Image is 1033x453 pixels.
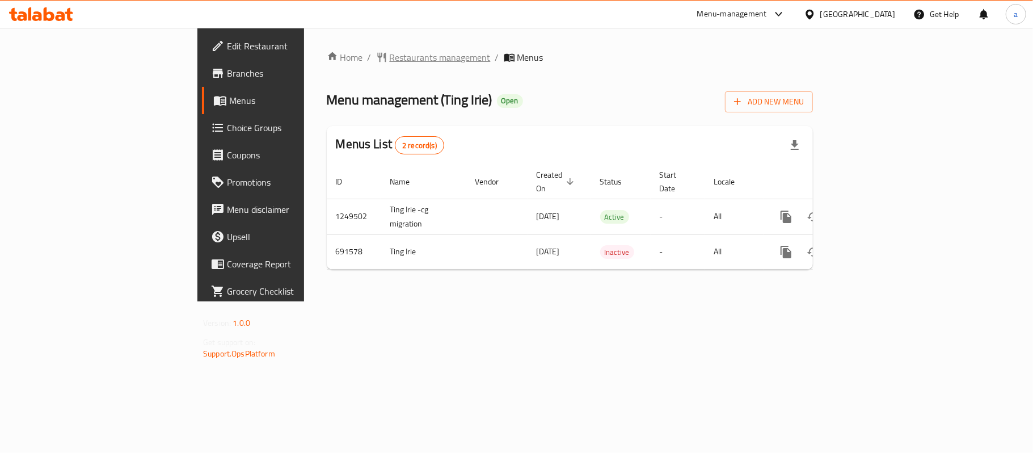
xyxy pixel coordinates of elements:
td: Ting Irie -cg migration [381,199,466,234]
span: Edit Restaurant [227,39,361,53]
a: Promotions [202,169,370,196]
span: Upsell [227,230,361,244]
span: Grocery Checklist [227,284,361,298]
span: Coverage Report [227,257,361,271]
a: Restaurants management [376,51,491,64]
div: Inactive [600,245,634,259]
td: - [651,234,705,269]
button: Add New Menu [725,91,813,112]
span: Choice Groups [227,121,361,135]
table: enhanced table [327,165,891,270]
span: a [1014,8,1018,20]
span: Version: [203,316,231,330]
span: 2 record(s) [395,140,444,151]
span: Open [497,96,523,106]
a: Upsell [202,223,370,250]
span: Branches [227,66,361,80]
h2: Menus List [336,136,444,154]
div: Total records count [395,136,444,154]
span: ID [336,175,357,188]
td: - [651,199,705,234]
button: more [773,203,800,230]
span: Locale [714,175,750,188]
span: Menus [229,94,361,107]
div: Menu-management [697,7,767,21]
td: All [705,199,764,234]
a: Branches [202,60,370,87]
a: Grocery Checklist [202,278,370,305]
span: Active [600,211,629,224]
span: Menus [517,51,543,64]
div: Open [497,94,523,108]
a: Choice Groups [202,114,370,141]
a: Coverage Report [202,250,370,278]
nav: breadcrumb [327,51,813,64]
a: Support.OpsPlatform [203,346,275,361]
span: Inactive [600,246,634,259]
span: Created On [537,168,577,195]
th: Actions [764,165,891,199]
span: Get support on: [203,335,255,350]
span: Name [390,175,425,188]
td: Ting Irie [381,234,466,269]
div: [GEOGRAPHIC_DATA] [820,8,895,20]
span: Add New Menu [734,95,804,109]
span: Coupons [227,148,361,162]
span: Promotions [227,175,361,189]
span: [DATE] [537,244,560,259]
span: Status [600,175,637,188]
div: Export file [781,132,808,159]
td: All [705,234,764,269]
span: 1.0.0 [233,316,250,330]
span: Start Date [660,168,692,195]
a: Coupons [202,141,370,169]
a: Edit Restaurant [202,32,370,60]
a: Menu disclaimer [202,196,370,223]
button: more [773,238,800,266]
li: / [495,51,499,64]
span: Menu disclaimer [227,203,361,216]
div: Active [600,210,629,224]
span: Vendor [475,175,514,188]
span: Menu management ( Ting Irie ) [327,87,492,112]
span: Restaurants management [390,51,491,64]
a: Menus [202,87,370,114]
span: [DATE] [537,209,560,224]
